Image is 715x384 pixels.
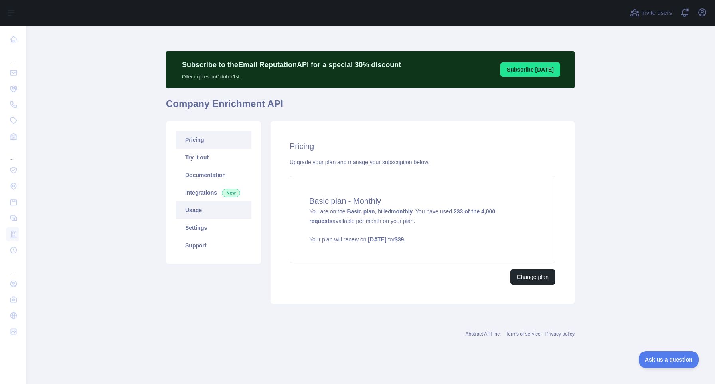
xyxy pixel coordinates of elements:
[176,166,251,184] a: Documentation
[391,208,414,215] strong: monthly.
[368,236,386,243] strong: [DATE]
[347,208,375,215] strong: Basic plan
[176,184,251,201] a: Integrations New
[641,8,672,18] span: Invite users
[506,331,540,337] a: Terms of service
[176,201,251,219] a: Usage
[182,59,401,70] p: Subscribe to the Email Reputation API for a special 30 % discount
[166,97,575,117] h1: Company Enrichment API
[6,145,19,161] div: ...
[6,48,19,64] div: ...
[639,351,699,368] iframe: Toggle Customer Support
[176,131,251,149] a: Pricing
[222,189,240,197] span: New
[290,158,555,166] div: Upgrade your plan and manage your subscription below.
[176,149,251,166] a: Try it out
[176,219,251,237] a: Settings
[309,208,536,243] span: You are on the , billed You have used available per month on your plan.
[628,6,674,19] button: Invite users
[510,269,555,285] button: Change plan
[545,331,575,337] a: Privacy policy
[176,237,251,254] a: Support
[309,235,536,243] p: Your plan will renew on for
[395,236,405,243] strong: $ 39 .
[290,141,555,152] h2: Pricing
[182,70,401,80] p: Offer expires on October 1st.
[6,259,19,275] div: ...
[466,331,501,337] a: Abstract API Inc.
[309,195,536,207] h4: Basic plan - Monthly
[500,62,560,77] button: Subscribe [DATE]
